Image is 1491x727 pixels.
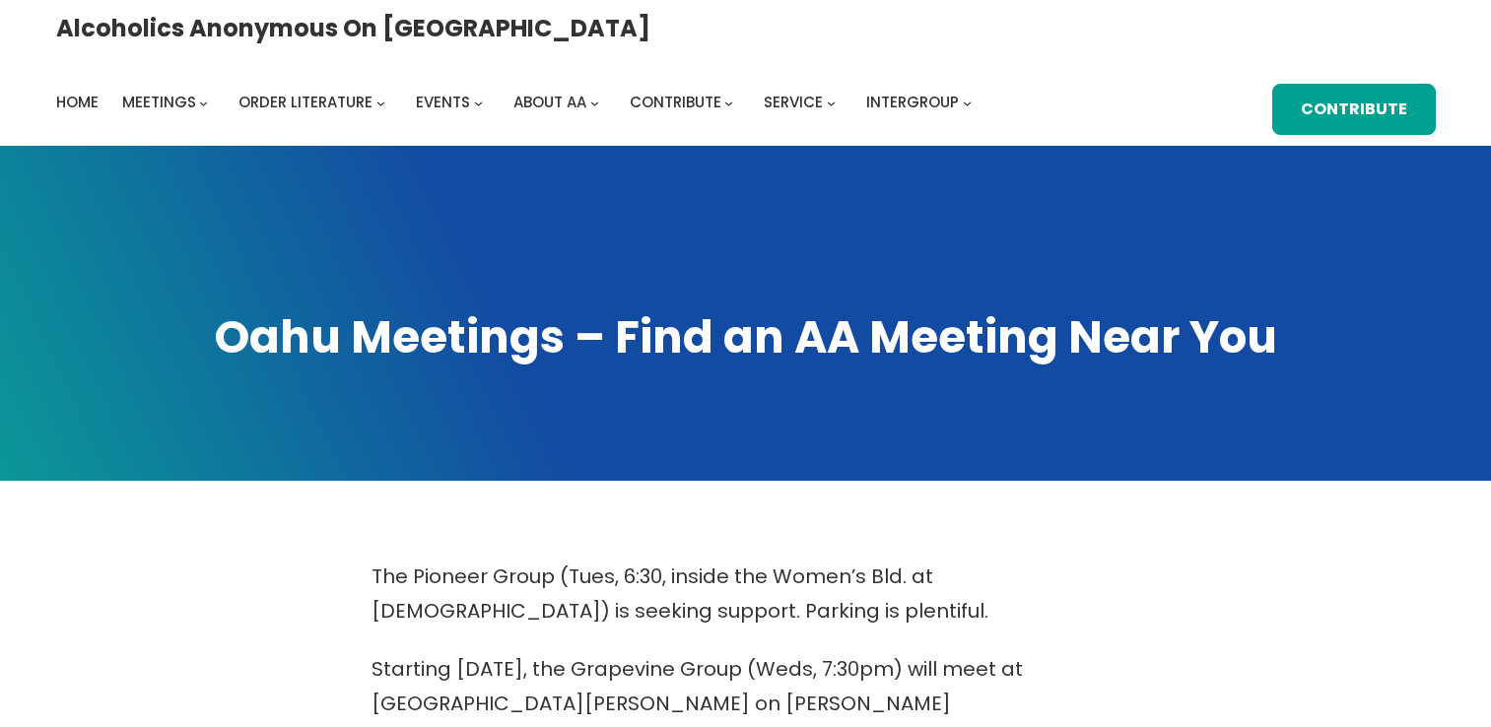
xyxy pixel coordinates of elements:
[764,89,823,116] a: Service
[630,92,721,112] span: Contribute
[56,92,99,112] span: Home
[199,99,208,107] button: Meetings submenu
[630,89,721,116] a: Contribute
[866,89,959,116] a: Intergroup
[122,92,196,112] span: Meetings
[416,92,470,112] span: Events
[416,89,470,116] a: Events
[724,99,733,107] button: Contribute submenu
[590,99,599,107] button: About AA submenu
[376,99,385,107] button: Order Literature submenu
[56,307,1436,368] h1: Oahu Meetings – Find an AA Meeting Near You
[372,560,1120,628] p: The Pioneer Group (Tues, 6:30, inside the Women’s Bld. at [DEMOGRAPHIC_DATA]) is seeking support....
[474,99,483,107] button: Events submenu
[56,7,650,49] a: Alcoholics Anonymous on [GEOGRAPHIC_DATA]
[513,92,586,112] span: About AA
[764,92,823,112] span: Service
[238,92,373,112] span: Order Literature
[56,89,979,116] nav: Intergroup
[513,89,586,116] a: About AA
[963,99,972,107] button: Intergroup submenu
[122,89,196,116] a: Meetings
[1272,84,1436,136] a: Contribute
[866,92,959,112] span: Intergroup
[56,89,99,116] a: Home
[827,99,836,107] button: Service submenu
